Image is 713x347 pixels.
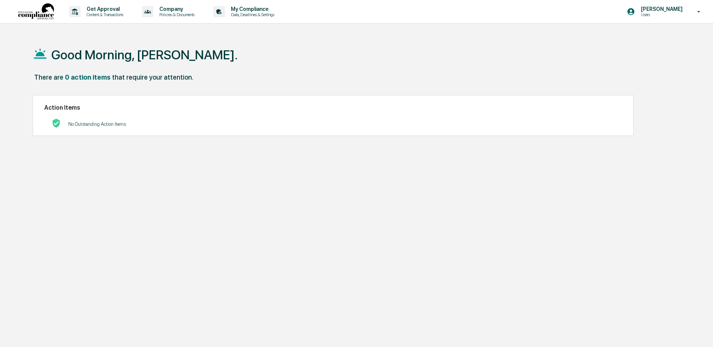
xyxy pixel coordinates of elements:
[635,12,686,17] p: Users
[112,73,193,81] div: that require your attention.
[34,73,63,81] div: There are
[81,12,127,17] p: Content & Transactions
[81,6,127,12] p: Get Approval
[18,3,54,20] img: logo
[44,104,622,111] h2: Action Items
[52,119,61,128] img: No Actions logo
[153,6,198,12] p: Company
[225,12,278,17] p: Data, Deadlines & Settings
[225,6,278,12] p: My Compliance
[68,121,126,127] p: No Outstanding Action Items
[65,73,111,81] div: 0 action items
[51,47,238,62] h1: Good Morning, [PERSON_NAME].
[153,12,198,17] p: Policies & Documents
[635,6,686,12] p: [PERSON_NAME]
